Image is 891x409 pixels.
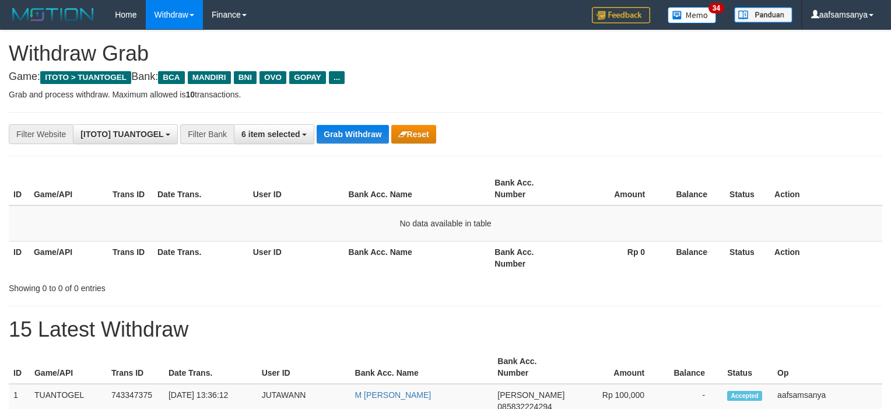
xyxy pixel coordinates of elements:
[662,351,722,384] th: Balance
[80,130,163,139] span: [ITOTO] TUANTOGEL
[490,241,569,274] th: Bank Acc. Number
[570,351,662,384] th: Amount
[188,71,231,84] span: MANDIRI
[668,7,717,23] img: Button%20Memo.svg
[107,351,164,384] th: Trans ID
[248,172,344,205] th: User ID
[185,90,195,99] strong: 10
[569,172,662,205] th: Amount
[725,172,770,205] th: Status
[725,241,770,274] th: Status
[9,318,882,341] h1: 15 Latest Withdraw
[770,172,882,205] th: Action
[344,241,490,274] th: Bank Acc. Name
[9,89,882,100] p: Grab and process withdraw. Maximum allowed is transactions.
[289,71,326,84] span: GOPAY
[722,351,773,384] th: Status
[30,351,107,384] th: Game/API
[9,205,882,242] td: No data available in table
[73,124,178,144] button: [ITOTO] TUANTOGEL
[9,351,30,384] th: ID
[497,390,564,400] span: [PERSON_NAME]
[317,125,388,144] button: Grab Withdraw
[153,241,248,274] th: Date Trans.
[329,71,345,84] span: ...
[234,71,257,84] span: BNI
[662,172,725,205] th: Balance
[708,3,724,13] span: 34
[355,390,432,400] a: M [PERSON_NAME]
[344,172,490,205] th: Bank Acc. Name
[662,241,725,274] th: Balance
[773,351,882,384] th: Op
[770,241,882,274] th: Action
[40,71,131,84] span: ITOTO > TUANTOGEL
[9,6,97,23] img: MOTION_logo.png
[9,278,363,294] div: Showing 0 to 0 of 0 entries
[391,125,436,144] button: Reset
[350,351,493,384] th: Bank Acc. Name
[234,124,314,144] button: 6 item selected
[592,7,650,23] img: Feedback.jpg
[164,351,257,384] th: Date Trans.
[727,391,762,401] span: Accepted
[493,351,570,384] th: Bank Acc. Number
[259,71,286,84] span: OVO
[180,124,234,144] div: Filter Bank
[153,172,248,205] th: Date Trans.
[248,241,344,274] th: User ID
[734,7,792,23] img: panduan.png
[29,241,108,274] th: Game/API
[490,172,569,205] th: Bank Acc. Number
[9,241,29,274] th: ID
[29,172,108,205] th: Game/API
[257,351,350,384] th: User ID
[9,71,882,83] h4: Game: Bank:
[9,172,29,205] th: ID
[158,71,184,84] span: BCA
[569,241,662,274] th: Rp 0
[9,124,73,144] div: Filter Website
[241,130,300,139] span: 6 item selected
[9,42,882,65] h1: Withdraw Grab
[108,241,153,274] th: Trans ID
[108,172,153,205] th: Trans ID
